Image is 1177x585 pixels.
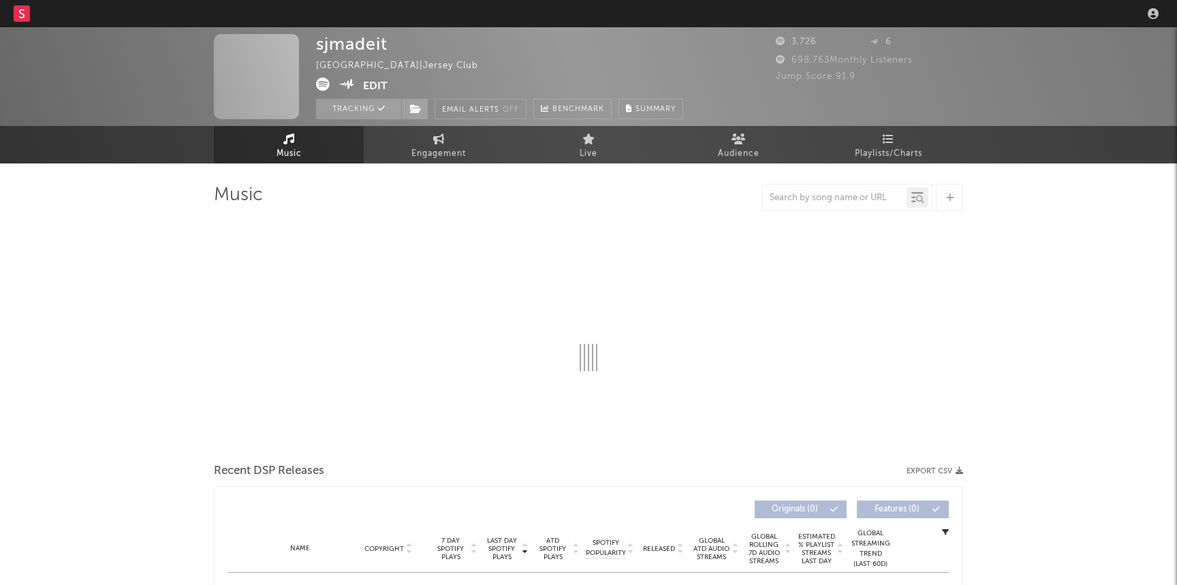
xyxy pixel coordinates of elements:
[316,34,388,54] div: sjmadeit
[411,146,466,162] span: Engagement
[514,126,663,163] a: Live
[718,146,759,162] span: Audience
[764,505,826,513] span: Originals ( 0 )
[850,528,891,569] div: Global Streaming Trend (Last 60D)
[433,537,469,561] span: 7 Day Spotify Plays
[535,537,571,561] span: ATD Spotify Plays
[255,543,345,554] div: Name
[552,101,604,118] span: Benchmark
[484,537,520,561] span: Last Day Spotify Plays
[503,106,519,114] em: Off
[776,37,817,46] span: 3,726
[316,99,401,119] button: Tracking
[870,37,892,46] span: 6
[776,72,856,81] span: Jump Score: 91.9
[745,533,783,565] span: Global Rolling 7D Audio Streams
[364,545,404,553] span: Copyright
[907,467,963,475] button: Export CSV
[857,501,949,518] button: Features(0)
[316,58,509,74] div: [GEOGRAPHIC_DATA] | Jersey Club
[693,537,730,561] span: Global ATD Audio Streams
[643,545,675,553] span: Released
[813,126,963,163] a: Playlists/Charts
[435,99,527,119] button: Email AlertsOff
[214,463,324,479] span: Recent DSP Releases
[855,146,922,162] span: Playlists/Charts
[763,193,907,204] input: Search by song name or URL
[363,78,388,95] button: Edit
[586,538,626,558] span: Spotify Popularity
[663,126,813,163] a: Audience
[364,126,514,163] a: Engagement
[798,533,835,565] span: Estimated % Playlist Streams Last Day
[635,106,676,113] span: Summary
[277,146,302,162] span: Music
[866,505,928,513] span: Features ( 0 )
[618,99,683,119] button: Summary
[776,56,913,65] span: 698,763 Monthly Listeners
[533,99,612,119] a: Benchmark
[580,146,597,162] span: Live
[755,501,847,518] button: Originals(0)
[214,126,364,163] a: Music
